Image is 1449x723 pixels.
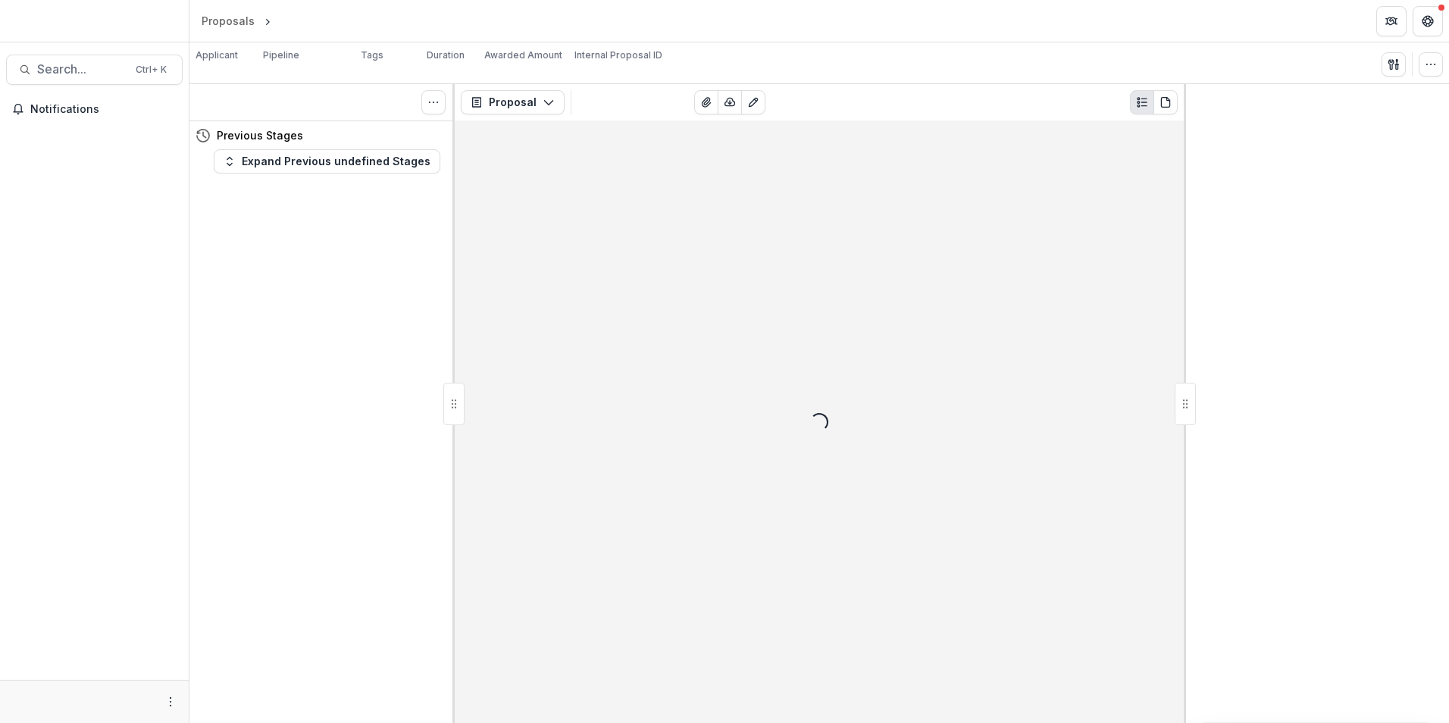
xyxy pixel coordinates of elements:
span: Search... [37,62,127,77]
p: Pipeline [263,49,299,62]
button: Proposal [461,90,565,114]
button: More [161,693,180,711]
p: Duration [427,49,465,62]
span: Notifications [30,103,177,116]
button: Plaintext view [1130,90,1154,114]
button: Partners [1376,6,1407,36]
button: Notifications [6,97,183,121]
p: Awarded Amount [484,49,562,62]
p: Applicant [196,49,238,62]
button: PDF view [1153,90,1178,114]
div: Proposals [202,13,255,29]
button: Get Help [1413,6,1443,36]
div: Ctrl + K [133,61,170,78]
p: Tags [361,49,383,62]
nav: breadcrumb [196,10,339,32]
h4: Previous Stages [217,127,303,143]
button: Search... [6,55,183,85]
a: Proposals [196,10,261,32]
button: Edit as form [741,90,765,114]
button: View Attached Files [694,90,718,114]
button: Toggle View Cancelled Tasks [421,90,446,114]
p: Internal Proposal ID [574,49,662,62]
button: Expand Previous undefined Stages [214,149,440,174]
